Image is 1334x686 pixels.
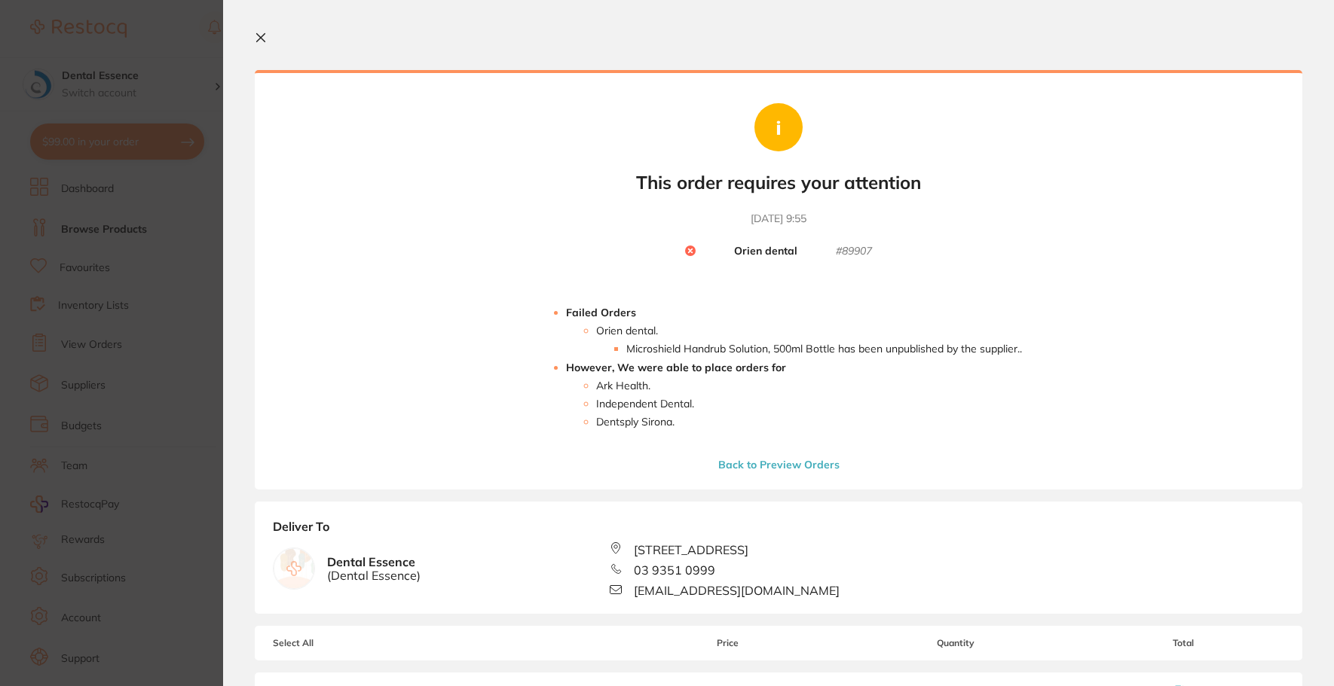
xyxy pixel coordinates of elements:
span: 03 9351 0999 [634,563,715,577]
li: Microshield Handrub Solution, 500ml Bottle has been unpublished by the supplier. . [626,343,1022,355]
li: Dentsply Sirona . [596,416,1022,428]
time: [DATE] 9:55 [751,212,806,227]
b: Orien dental [734,245,797,258]
button: Back to Preview Orders [714,458,844,471]
span: ( Dental Essence ) [327,569,421,582]
span: Price [627,638,829,648]
strong: Failed Orders [566,306,636,319]
span: [EMAIL_ADDRESS][DOMAIN_NAME] [634,584,840,597]
span: Quantity [829,638,1082,648]
span: Select All [273,638,424,648]
b: Dental Essence [327,555,421,583]
span: [STREET_ADDRESS] [634,543,748,556]
li: Orien dental . [596,325,1022,355]
span: Total [1082,638,1284,648]
b: This order requires your attention [636,172,921,194]
img: empty.jpg [274,548,314,589]
b: Deliver To [273,520,1284,542]
small: # 89907 [836,245,872,258]
li: Independent Dental . [596,398,1022,410]
strong: However, We were able to place orders for [566,361,786,374]
li: Ark Health . [596,380,1022,392]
